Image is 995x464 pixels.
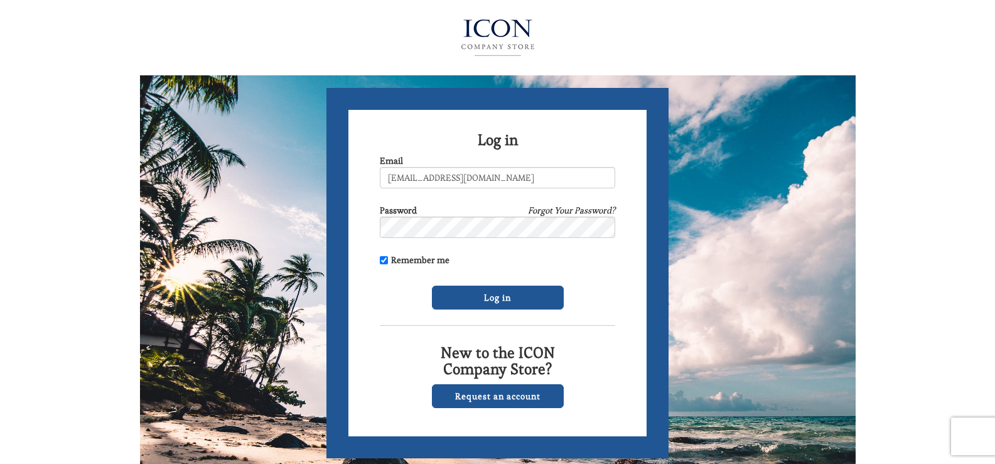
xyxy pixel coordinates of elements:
input: Remember me [380,256,388,264]
h2: New to the ICON Company Store? [380,345,615,378]
h2: Log in [380,132,615,148]
a: Request an account [432,384,564,408]
label: Email [380,154,403,167]
label: Password [380,204,417,217]
label: Remember me [380,254,449,266]
a: Forgot Your Password? [528,204,615,217]
input: Log in [432,286,564,310]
